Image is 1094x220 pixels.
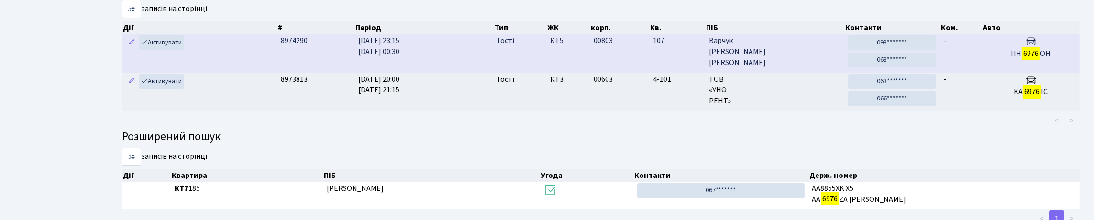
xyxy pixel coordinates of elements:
select: записів на сторінці [122,148,141,166]
th: корп. [590,21,649,34]
a: Редагувати [126,74,137,89]
span: 185 [175,183,319,194]
th: Квартира [171,169,323,182]
mark: 6976 [1023,85,1041,99]
span: 107 [653,35,701,46]
span: - [944,35,947,46]
th: Дії [122,169,171,182]
span: Варчук [PERSON_NAME] [PERSON_NAME] [709,35,840,68]
th: Авто [982,21,1080,34]
a: Редагувати [126,35,137,50]
a: Активувати [139,35,184,50]
th: ЖК [546,21,590,34]
h5: КА ІС [986,88,1076,97]
th: ПІБ [323,169,540,182]
th: Ком. [940,21,982,34]
th: Контакти [844,21,940,34]
span: 8974290 [281,35,308,46]
mark: 6976 [821,192,839,206]
span: - [944,74,947,85]
span: КТ3 [550,74,586,85]
span: 00803 [594,35,613,46]
th: Кв. [649,21,705,34]
th: Дії [122,21,277,34]
th: Тип [494,21,546,34]
span: [DATE] 20:00 [DATE] 21:15 [358,74,399,96]
th: Контакти [633,169,808,182]
th: Період [354,21,494,34]
a: Активувати [139,74,184,89]
th: Угода [540,169,633,182]
span: Гості [497,74,514,85]
th: ПІБ [705,21,844,34]
th: # [277,21,354,34]
b: КТ7 [175,183,188,194]
span: КТ5 [550,35,586,46]
h4: Розширений пошук [122,130,1080,144]
span: 8973813 [281,74,308,85]
span: 4-101 [653,74,701,85]
span: ТОВ «УНО РЕНТ» [709,74,840,107]
th: Держ. номер [808,169,1080,182]
span: Гості [497,35,514,46]
span: AA8855XK X5 AA ZA [PERSON_NAME] [812,183,1076,205]
span: [DATE] 23:15 [DATE] 00:30 [358,35,399,57]
h5: ПН ОН [986,49,1076,58]
span: [PERSON_NAME] [327,183,384,194]
mark: 6976 [1022,47,1040,60]
label: записів на сторінці [122,148,207,166]
span: 00603 [594,74,613,85]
